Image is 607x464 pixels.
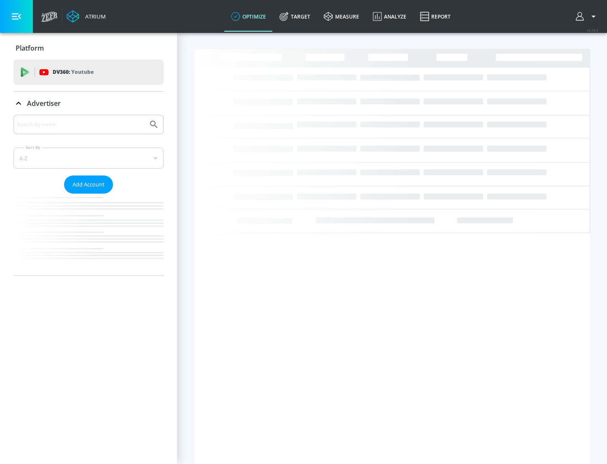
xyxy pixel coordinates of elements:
[224,1,273,32] a: optimize
[13,36,164,60] div: Platform
[273,1,317,32] a: Target
[16,43,44,53] p: Platform
[13,148,164,169] div: A-Z
[13,194,164,275] nav: list of Advertiser
[53,67,94,77] p: DV360:
[73,180,105,189] span: Add Account
[71,67,94,76] p: Youtube
[587,28,599,32] span: v 4.24.0
[366,1,413,32] a: Analyze
[13,92,164,115] div: Advertiser
[413,1,457,32] a: Report
[67,10,106,23] a: Atrium
[27,99,61,108] p: Advertiser
[64,175,113,194] button: Add Account
[13,59,164,85] div: DV360: Youtube
[82,13,106,20] div: Atrium
[17,119,145,130] input: Search by name
[317,1,366,32] a: measure
[24,145,42,150] label: Sort By
[13,115,164,275] div: Advertiser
